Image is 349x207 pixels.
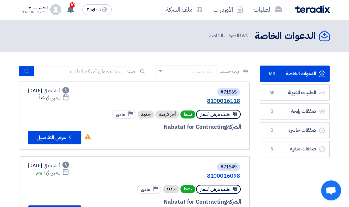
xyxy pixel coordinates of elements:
[260,103,330,119] a: صفقات رابحة0
[255,30,316,43] h2: الدعوات الخاصة
[180,110,195,118] span: نشط
[268,90,276,96] span: 68
[107,98,240,104] a: 8100016118
[220,165,237,169] div: #71549
[163,185,179,193] div: جديد
[33,5,48,11] div: الحساب
[268,108,276,115] span: 0
[260,85,330,101] a: الطلبات المقبولة68
[44,87,60,94] span: أنشئت في
[227,198,241,206] span: الشركة
[82,4,112,15] button: English
[97,198,241,206] div: Nabatat for Contracting
[321,180,341,200] div: دردشة مفتوحة
[161,2,208,17] a: ملف الشركة
[20,10,48,14] div: [PERSON_NAME]
[127,68,136,75] span: بحث
[180,185,195,193] span: نشط
[39,94,69,101] div: غداً
[239,32,248,39] span: 163
[193,68,213,75] div: رتب حسب
[28,162,69,169] div: [DATE]
[208,2,248,17] a: الأوردرات
[248,2,287,17] a: الطلبات
[268,127,276,134] span: 0
[28,131,81,144] button: عرض التفاصيل
[107,173,240,179] a: 8100016098
[155,110,179,118] div: أخر فرصة
[46,169,60,176] span: ينتهي في
[209,32,249,40] span: الدعوات الخاصة
[70,2,75,8] span: 10
[50,4,61,15] img: profile_test.png
[200,186,230,193] span: طلب عرض أسعار
[268,71,276,77] span: 163
[227,123,241,131] span: الشركة
[44,162,60,169] span: أنشئت في
[200,111,230,118] span: طلب عرض أسعار
[295,5,330,13] img: Teradix logo
[220,68,239,75] span: رتب حسب
[220,90,237,95] div: #71565
[28,87,69,94] div: [DATE]
[260,66,330,82] a: الدعوات الخاصة163
[46,94,60,101] span: ينتهي في
[260,122,330,138] a: صفقات خاسرة0
[138,110,154,118] div: جديد
[97,123,241,131] div: Nabatat for Contracting
[116,111,125,118] span: عادي
[268,146,276,152] span: 5
[34,66,127,76] input: ابحث بعنوان أو رقم الطلب
[141,186,150,193] span: عادي
[36,169,69,176] div: اليوم
[260,141,330,157] a: صفقات ملغية5
[87,8,101,12] span: English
